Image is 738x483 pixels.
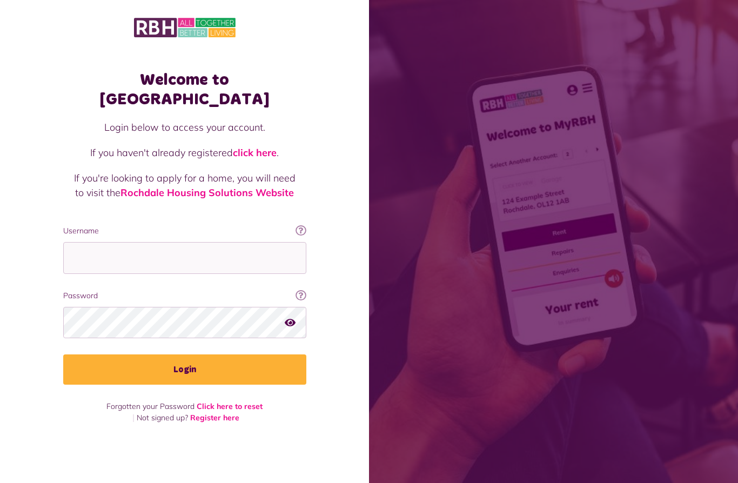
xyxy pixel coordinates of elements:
[74,145,296,160] p: If you haven't already registered .
[63,354,306,385] button: Login
[134,16,236,39] img: MyRBH
[197,401,263,411] a: Click here to reset
[63,225,306,237] label: Username
[233,146,277,159] a: click here
[74,120,296,135] p: Login below to access your account.
[190,413,239,422] a: Register here
[63,290,306,301] label: Password
[74,171,296,200] p: If you're looking to apply for a home, you will need to visit the
[137,413,188,422] span: Not signed up?
[106,401,194,411] span: Forgotten your Password
[63,70,306,109] h1: Welcome to [GEOGRAPHIC_DATA]
[120,186,294,199] a: Rochdale Housing Solutions Website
